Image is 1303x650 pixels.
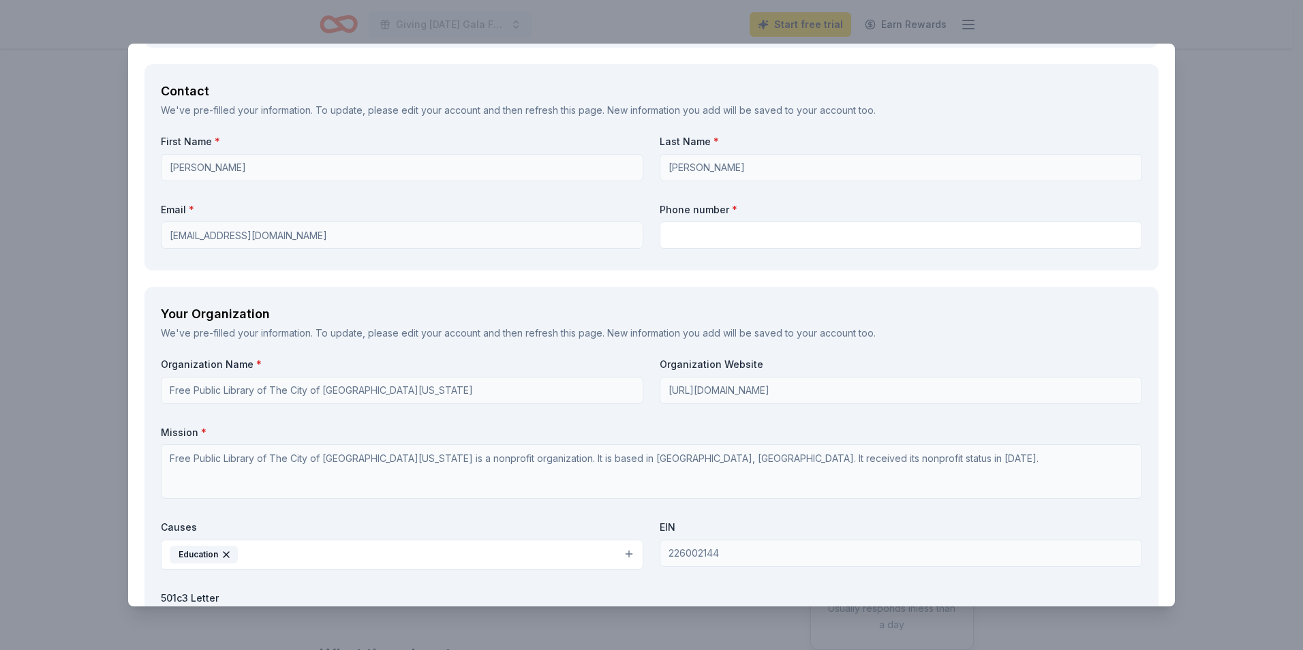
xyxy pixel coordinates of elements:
[161,426,1142,439] label: Mission
[401,104,480,116] a: edit your account
[161,521,643,534] label: Causes
[161,303,1142,325] div: Your Organization
[660,521,1142,534] label: EIN
[660,135,1142,149] label: Last Name
[161,135,643,149] label: First Name
[161,591,1142,605] label: 501c3 Letter
[401,327,480,339] a: edit your account
[161,540,643,570] button: Education
[161,102,1142,119] div: We've pre-filled your information. To update, please and then refresh this page. New information ...
[161,444,1142,499] textarea: Free Public Library of The City of [GEOGRAPHIC_DATA][US_STATE] is a nonprofit organization. It is...
[660,358,1142,371] label: Organization Website
[161,325,1142,341] div: We've pre-filled your information. To update, please and then refresh this page. New information ...
[660,203,1142,217] label: Phone number
[161,358,643,371] label: Organization Name
[170,546,238,563] div: Education
[161,80,1142,102] div: Contact
[161,203,643,217] label: Email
